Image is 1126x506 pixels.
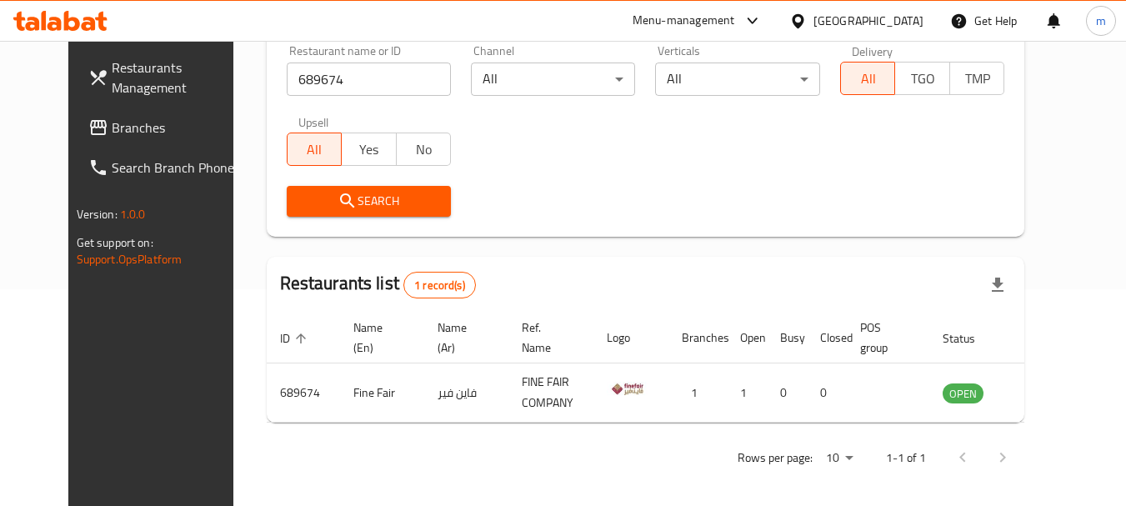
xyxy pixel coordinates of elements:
[957,67,998,91] span: TMP
[403,138,445,162] span: No
[819,446,859,471] div: Rows per page:
[280,328,312,348] span: ID
[767,313,807,363] th: Busy
[438,318,488,358] span: Name (Ar)
[280,271,476,298] h2: Restaurants list
[943,328,997,348] span: Status
[668,313,727,363] th: Branches
[813,12,923,30] div: [GEOGRAPHIC_DATA]
[287,133,343,166] button: All
[404,278,475,293] span: 1 record(s)
[593,313,668,363] th: Logo
[287,186,451,217] button: Search
[396,133,452,166] button: No
[943,383,983,403] div: OPEN
[340,363,424,423] td: Fine Fair
[403,272,476,298] div: Total records count
[75,108,257,148] a: Branches
[894,62,950,95] button: TGO
[267,313,1074,423] table: enhanced table
[112,158,243,178] span: Search Branch Phone
[949,62,1005,95] button: TMP
[1096,12,1106,30] span: m
[508,363,593,423] td: FINE FAIR COMPANY
[727,313,767,363] th: Open
[112,58,243,98] span: Restaurants Management
[471,63,635,96] div: All
[353,318,404,358] span: Name (En)
[767,363,807,423] td: 0
[852,45,893,57] label: Delivery
[668,363,727,423] td: 1
[120,203,146,225] span: 1.0.0
[633,11,735,31] div: Menu-management
[727,363,767,423] td: 1
[522,318,573,358] span: Ref. Name
[294,138,336,162] span: All
[655,63,819,96] div: All
[341,133,397,166] button: Yes
[848,67,889,91] span: All
[424,363,508,423] td: فاين فير
[75,48,257,108] a: Restaurants Management
[112,118,243,138] span: Branches
[287,63,451,96] input: Search for restaurant name or ID..
[738,448,813,468] p: Rows per page:
[978,265,1018,305] div: Export file
[607,368,648,410] img: Fine Fair
[943,384,983,403] span: OPEN
[807,363,847,423] td: 0
[1017,313,1074,363] th: Action
[298,116,329,128] label: Upsell
[267,363,340,423] td: 689674
[840,62,896,95] button: All
[902,67,943,91] span: TGO
[77,232,153,253] span: Get support on:
[300,191,438,212] span: Search
[77,248,183,270] a: Support.OpsPlatform
[77,203,118,225] span: Version:
[886,448,926,468] p: 1-1 of 1
[348,138,390,162] span: Yes
[860,318,909,358] span: POS group
[75,148,257,188] a: Search Branch Phone
[807,313,847,363] th: Closed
